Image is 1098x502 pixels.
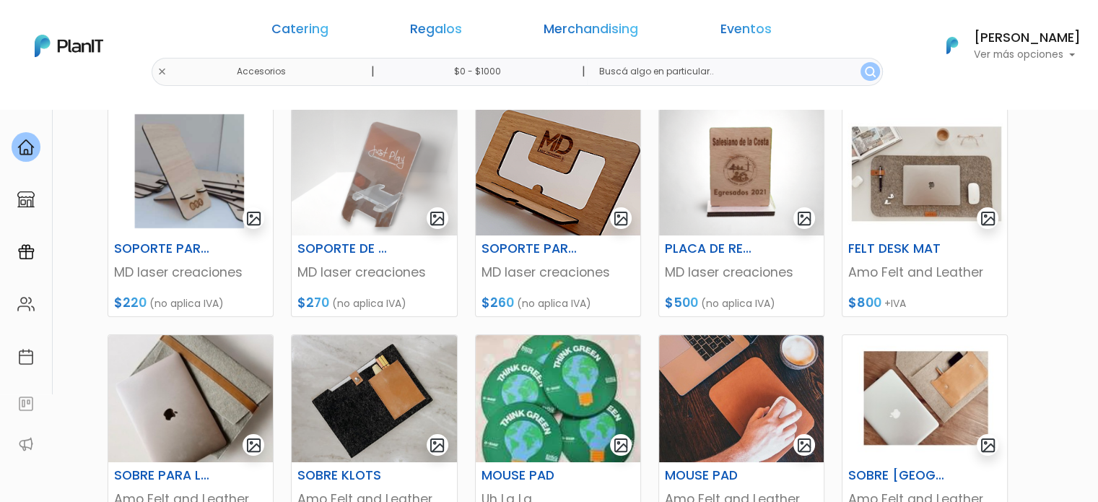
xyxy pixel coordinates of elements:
[656,241,770,256] h6: PLACA DE RECONOCIMIENTO EN MADERA
[108,108,273,235] img: thumb_Captura_de_pantalla_2024-09-06_105359.png
[473,468,587,483] h6: MOUSE PAD
[224,110,245,131] i: keyboard_arrow_down
[297,294,329,311] span: $270
[613,437,629,454] img: gallery-light
[429,210,445,227] img: gallery-light
[659,108,824,235] img: thumb_Placa_de_reconocimiento_en_Madera-PhotoRoom.png
[658,108,824,317] a: gallery-light PLACA DE RECONOCIMIENTO EN MADERA MD laser creaciones $500 (no aplica IVA)
[720,23,771,40] a: Eventos
[842,108,1007,235] img: thumb_image__copia___copia___copia___copia___copia___copia___copia___copia___copia___copia___copi...
[974,32,1081,45] h6: [PERSON_NAME]
[108,335,273,462] img: thumb_047DC430-BED6-4F8E-96A1-582C15DC527E.jpeg
[271,23,328,40] a: Catering
[245,210,262,227] img: gallery-light
[297,263,450,282] p: MD laser creaciones
[659,335,824,462] img: thumb_WhatsApp_Image_2023-06-13_at_15.53.27.jpeg
[475,108,641,317] a: gallery-light SOPORTE PARA TABLET EN MADERA MD laser creaciones $260 (no aplica IVA)
[865,66,876,77] img: search_button-432b6d5273f82d61273b3651a40e1bd1b912527efae98b1b7a1b2c0702e16a8d.svg
[980,437,996,454] img: gallery-light
[17,395,35,412] img: feedback-78b5a0c8f98aac82b08bfc38622c3050aee476f2c9584af64705fc4e61158814.svg
[116,87,145,116] img: user_04fe99587a33b9844688ac17b531be2b.png
[701,296,775,311] span: (no aplica IVA)
[245,437,262,454] img: gallery-light
[884,296,906,311] span: +IVA
[410,23,462,40] a: Regalos
[840,241,954,256] h6: FELT DESK MAT
[35,35,103,57] img: PlanIt Logo
[157,67,167,77] img: close-6986928ebcb1d6c9903e3b54e860dbc4d054630f23adef3a32610726dff6a82b.svg
[840,468,954,483] h6: SOBRE [GEOGRAPHIC_DATA]
[108,108,274,317] a: gallery-light SOPORTE PARA CELULAR EN MADERA MD laser creaciones $220 (no aplica IVA)
[289,241,403,256] h6: SOPORTE DE CELULAR EN ACRÍLICO
[587,58,882,86] input: Buscá algo en particular..
[848,294,881,311] span: $800
[145,87,174,116] span: J
[245,217,274,234] i: send
[974,50,1081,60] p: Ver más opciones
[656,468,770,483] h6: MOUSE PAD
[17,436,35,453] img: partners-52edf745621dab592f3b2c58e3bca9d71375a7ef29c3b500c9f145b62cc070d4.svg
[17,191,35,208] img: marketplace-4ceaa7011d94191e9ded77b95e3339b90024bf715f7c57f8cf31f2d8c509eaba.svg
[289,468,403,483] h6: SOBRE KLOTS
[292,335,456,462] img: thumb_sobreklotzchico2.jpg
[936,30,968,61] img: PlanIt Logo
[544,23,638,40] a: Merchandising
[517,296,591,311] span: (no aplica IVA)
[842,108,1008,317] a: gallery-light FELT DESK MAT Amo Felt and Leather $800 +IVA
[796,437,813,454] img: gallery-light
[17,295,35,313] img: people-662611757002400ad9ed0e3c099ab2801c6687ba6c219adb57efc949bc21e19d.svg
[220,217,245,234] i: insert_emoticon
[38,87,254,116] div: J
[928,27,1081,64] button: PlanIt Logo [PERSON_NAME] Ver más opciones
[17,139,35,156] img: home-e721727adea9d79c4d83392d1f703f7f8bce08238fde08b1acbfd93340b81755.svg
[51,133,241,181] p: Ya probaste PlanitGO? Vas a poder automatizarlas acciones de todo el año. Escribinos para saber más!
[848,263,1001,282] p: Amo Felt and Leather
[38,101,254,192] div: PLAN IT Ya probaste PlanitGO? Vas a poder automatizarlas acciones de todo el año. Escribinos para...
[292,108,456,235] img: thumb_02_Soporte_cel_acr%C3%ADlico-PhotoRoom__1_.png
[291,108,457,317] a: gallery-light SOPORTE DE CELULAR EN ACRÍLICO MD laser creaciones $270 (no aplica IVA)
[75,220,220,234] span: ¡Escríbenos!
[613,210,629,227] img: gallery-light
[114,294,147,311] span: $220
[476,335,640,462] img: thumb_WhatsApp_Image_2025-05-23_at_15.21.36.jpeg
[131,72,160,101] img: user_d58e13f531133c46cb30575f4d864daf.jpeg
[581,63,585,80] p: |
[51,117,92,129] strong: PLAN IT
[114,263,267,282] p: MD laser creaciones
[665,294,698,311] span: $500
[17,348,35,365] img: calendar-87d922413cdce8b2cf7b7f5f62616a5cf9e4887200fb71536465627b3292af00.svg
[149,296,224,311] span: (no aplica IVA)
[980,210,996,227] img: gallery-light
[482,294,514,311] span: $260
[370,63,374,80] p: |
[476,108,640,235] img: thumb_04_SoporteTablet.png
[105,241,219,256] h6: SOPORTE PARA CELULAR EN MADERA
[482,263,635,282] p: MD laser creaciones
[842,335,1007,462] img: thumb_image__copia___copia___copia___copia___copia___copia___copia___copia___copia___copia___copi...
[332,296,406,311] span: (no aplica IVA)
[429,437,445,454] img: gallery-light
[17,243,35,261] img: campaigns-02234683943229c281be62815700db0a1741e53638e28bf9629b52c665b00959.svg
[665,263,818,282] p: MD laser creaciones
[796,210,813,227] img: gallery-light
[473,241,587,256] h6: SOPORTE PARA TABLET EN MADERA
[105,468,219,483] h6: SOBRE PARA LAPTOP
